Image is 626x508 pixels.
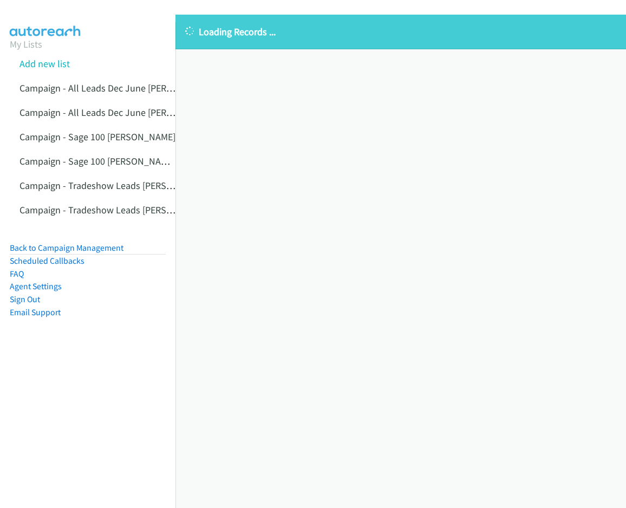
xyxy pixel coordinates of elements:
[10,243,123,253] a: Back to Campaign Management
[19,131,175,143] a: Campaign - Sage 100 [PERSON_NAME]
[10,269,24,279] a: FAQ
[19,204,242,216] a: Campaign - Tradeshow Leads [PERSON_NAME] Cloned
[19,106,247,119] a: Campaign - All Leads Dec June [PERSON_NAME] Cloned
[10,307,61,317] a: Email Support
[19,179,211,192] a: Campaign - Tradeshow Leads [PERSON_NAME]
[19,155,207,167] a: Campaign - Sage 100 [PERSON_NAME] Cloned
[10,256,84,266] a: Scheduled Callbacks
[10,281,62,291] a: Agent Settings
[185,24,616,39] p: Loading Records ...
[10,294,40,304] a: Sign Out
[19,57,70,70] a: Add new list
[19,82,216,94] a: Campaign - All Leads Dec June [PERSON_NAME]
[10,38,42,50] a: My Lists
